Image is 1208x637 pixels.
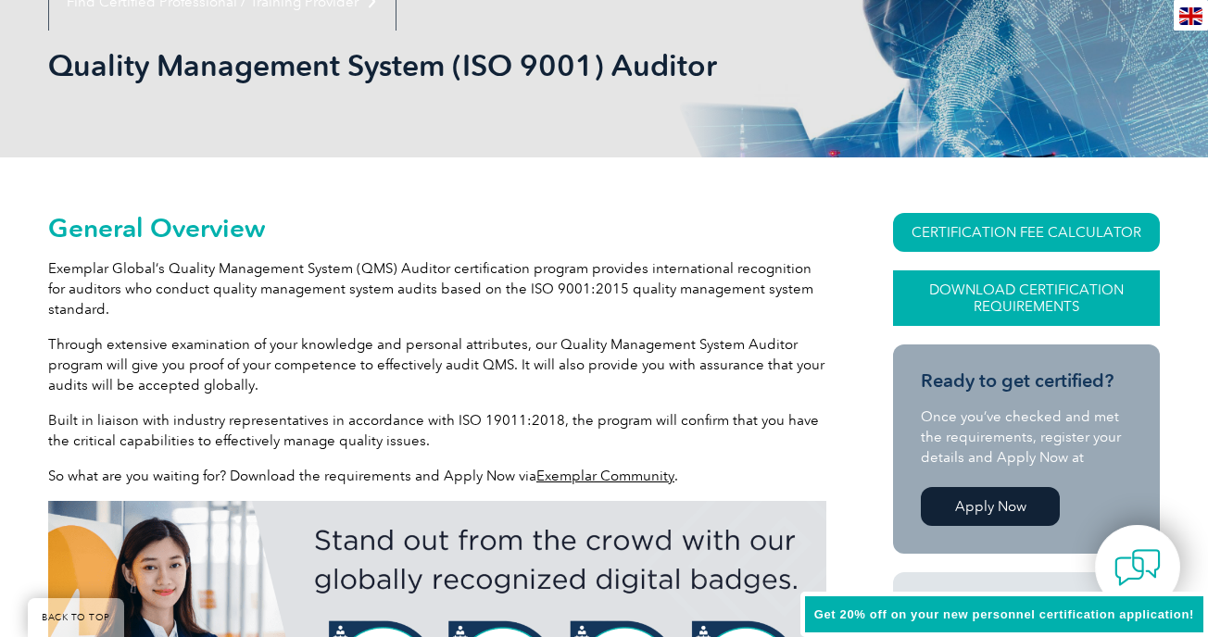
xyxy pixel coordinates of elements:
[1179,7,1202,25] img: en
[893,213,1160,252] a: CERTIFICATION FEE CALCULATOR
[536,468,674,484] a: Exemplar Community
[28,598,124,637] a: BACK TO TOP
[921,406,1132,468] p: Once you’ve checked and met the requirements, register your details and Apply Now at
[814,607,1194,621] span: Get 20% off on your new personnel certification application!
[48,334,826,395] p: Through extensive examination of your knowledge and personal attributes, our Quality Management S...
[1114,544,1161,591] img: contact-chat.png
[48,466,826,486] p: So what are you waiting for? Download the requirements and Apply Now via .
[921,369,1132,393] h3: Ready to get certified?
[48,258,826,319] p: Exemplar Global’s Quality Management System (QMS) Auditor certification program provides internat...
[48,47,760,83] h1: Quality Management System (ISO 9001) Auditor
[921,487,1060,526] a: Apply Now
[893,270,1160,326] a: Download Certification Requirements
[48,213,826,243] h2: General Overview
[48,410,826,451] p: Built in liaison with industry representatives in accordance with ISO 19011:2018, the program wil...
